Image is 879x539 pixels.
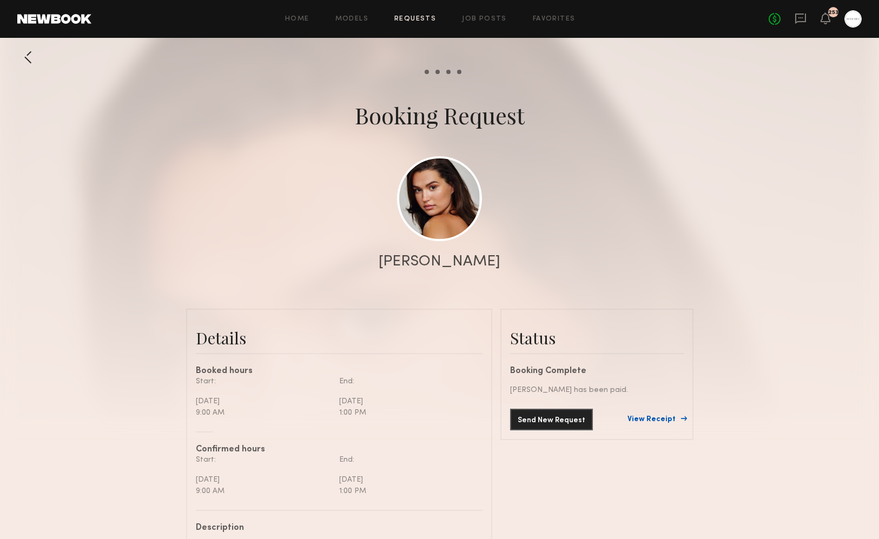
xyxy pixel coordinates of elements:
[339,396,474,407] div: [DATE]
[196,367,483,376] div: Booked hours
[462,16,507,23] a: Job Posts
[339,485,474,497] div: 1:00 PM
[196,376,331,387] div: Start:
[828,10,838,16] div: 253
[335,16,368,23] a: Models
[196,524,474,533] div: Description
[533,16,576,23] a: Favorites
[196,327,483,349] div: Details
[196,445,483,454] div: Confirmed hours
[339,407,474,418] div: 1:00 PM
[510,367,684,376] div: Booking Complete
[196,407,331,418] div: 9:00 AM
[510,327,684,349] div: Status
[627,416,684,423] a: View Receipt
[394,16,436,23] a: Requests
[196,485,331,497] div: 9:00 AM
[196,454,331,465] div: Start:
[339,376,474,387] div: End:
[355,100,525,130] div: Booking Request
[339,454,474,465] div: End:
[339,474,474,485] div: [DATE]
[196,474,331,485] div: [DATE]
[510,384,684,396] div: [PERSON_NAME] has been paid.
[196,396,331,407] div: [DATE]
[510,409,593,430] button: Send New Request
[379,254,500,269] div: [PERSON_NAME]
[285,16,309,23] a: Home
